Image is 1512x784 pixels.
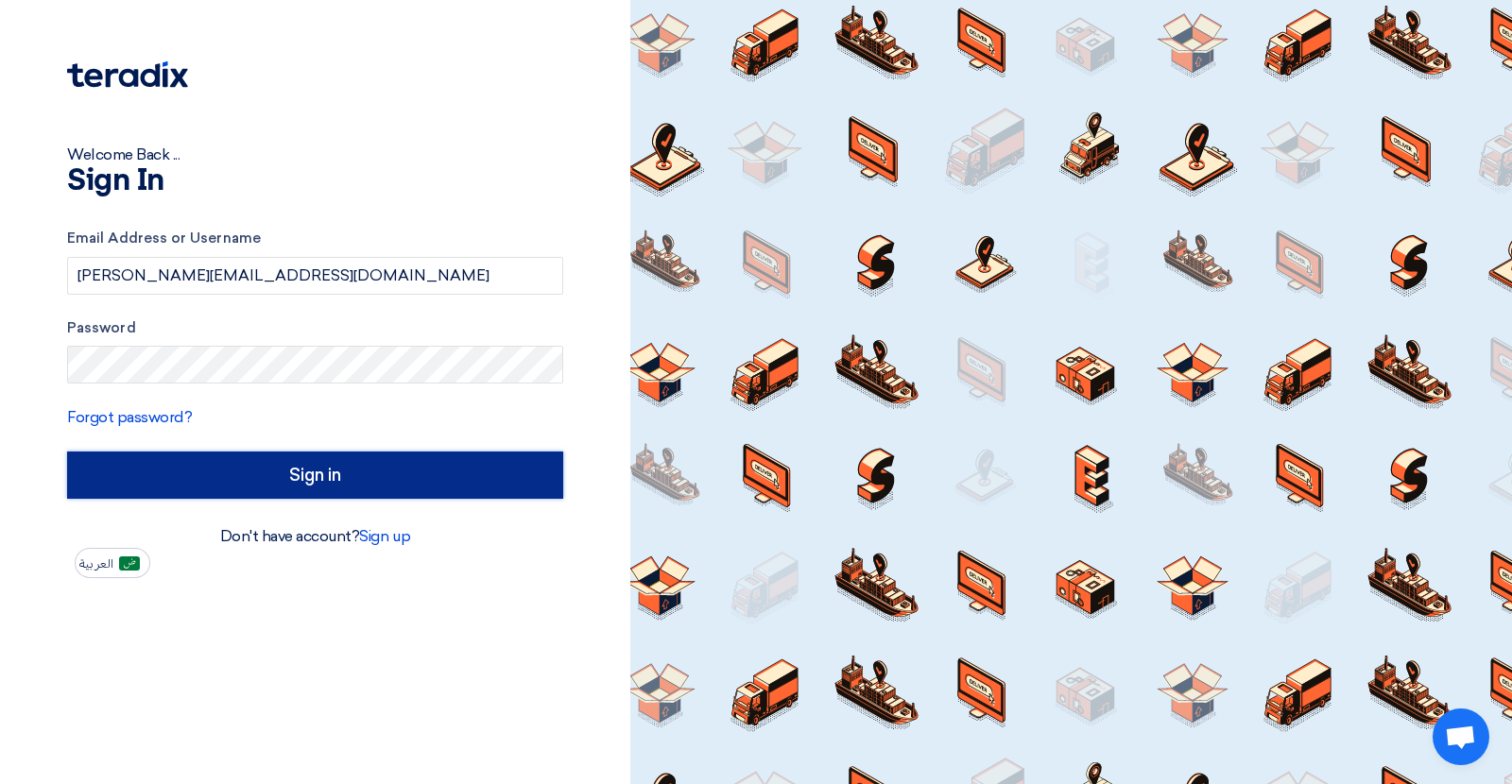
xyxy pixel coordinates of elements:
[67,525,563,548] div: Don't have account?
[67,317,563,339] label: Password
[67,408,192,426] a: Forgot password?
[67,61,188,88] img: Teradix logo
[1433,708,1489,765] a: Open chat
[67,144,563,166] div: Welcome Back ...
[79,557,113,571] span: العربية
[67,228,563,249] label: Email Address or Username
[119,556,140,571] img: ar-AR.png
[67,452,563,499] input: Sign in
[359,527,410,545] a: Sign up
[75,548,150,578] button: العربية
[67,257,563,295] input: Enter your business email or username
[67,166,563,196] h1: Sign In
